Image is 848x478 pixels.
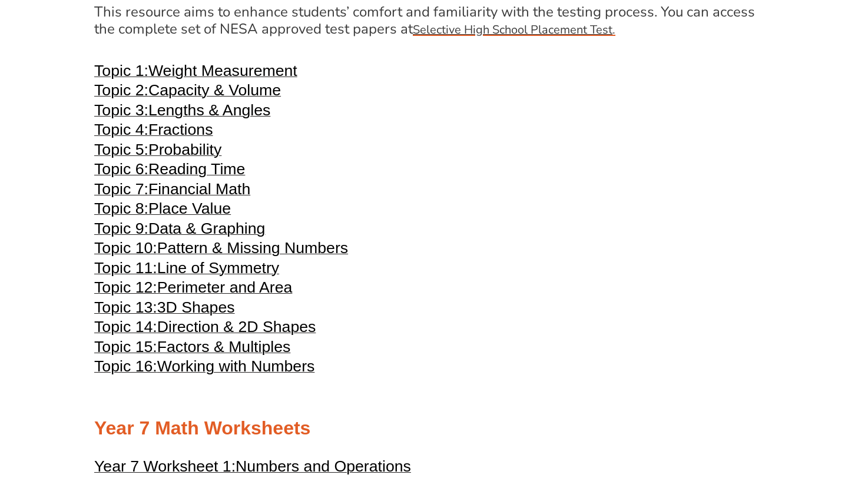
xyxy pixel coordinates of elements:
a: Topic 4:Fractions [94,126,213,138]
a: Topic 9:Data & Graphing [94,225,265,237]
span: 3D Shapes [157,298,235,316]
a: Topic 15:Factors & Multiples [94,343,290,355]
span: Line of Symmetry [157,259,279,277]
span: Perimeter and Area [157,278,293,296]
a: Topic 2:Capacity & Volume [94,87,281,98]
span: Topic 2: [94,81,148,99]
a: Selective High School Placement Test. [413,19,615,38]
span: Topic 15: [94,338,157,356]
span: Topic 7: [94,180,148,198]
a: Topic 13:3D Shapes [94,304,235,316]
span: Topic 6: [94,160,148,178]
span: Topic 11: [94,259,157,277]
a: Topic 14:Direction & 2D Shapes [94,323,316,335]
a: Topic 10:Pattern & Missing Numbers [94,244,348,256]
a: Topic 6:Reading Time [94,165,245,177]
span: Topic 4: [94,121,148,138]
a: Topic 12:Perimeter and Area [94,284,292,296]
span: Pattern & Missing Numbers [157,239,348,257]
span: Topic 12: [94,278,157,296]
a: Topic 5:Probability [94,146,221,158]
span: . [612,22,615,38]
span: Weight Measurement [148,62,297,79]
span: Topic 5: [94,141,148,158]
a: Topic 11:Line of Symmetry [94,264,279,276]
u: Selective High School Placement Test [413,22,612,38]
span: Place Value [148,200,231,217]
span: Topic 10: [94,239,157,257]
span: Topic 1: [94,62,148,79]
h2: Year 7 Math Worksheets [94,416,754,441]
span: Topic 9: [94,220,148,237]
span: Factors & Multiples [157,338,291,356]
span: Topic 8: [94,200,148,217]
span: Fractions [148,121,213,138]
a: Topic 3:Lengths & Angles [94,107,270,118]
span: Topic 13: [94,298,157,316]
span: Capacity & Volume [148,81,281,99]
span: Topic 16: [94,357,157,375]
span: Numbers and Operations [236,457,411,475]
a: Topic 1:Weight Measurement [94,67,297,79]
span: Working with Numbers [157,357,315,375]
span: Data & Graphing [148,220,266,237]
h4: This resource aims to enhance students’ comfort and familiarity with the testing process. You can... [94,4,755,39]
a: Topic 8:Place Value [94,205,231,217]
span: Topic 3: [94,101,148,119]
span: Direction & 2D Shapes [157,318,316,336]
a: Topic 7:Financial Math [94,185,250,197]
span: Topic 14: [94,318,157,336]
a: Year 7 Worksheet 1:Numbers and Operations [94,463,411,474]
span: Year 7 Worksheet 1: [94,457,236,475]
iframe: Chat Widget [646,345,848,478]
span: Reading Time [148,160,245,178]
span: Lengths & Angles [148,101,270,119]
a: Topic 16:Working with Numbers [94,363,314,374]
span: Financial Math [148,180,250,198]
span: Probability [148,141,221,158]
